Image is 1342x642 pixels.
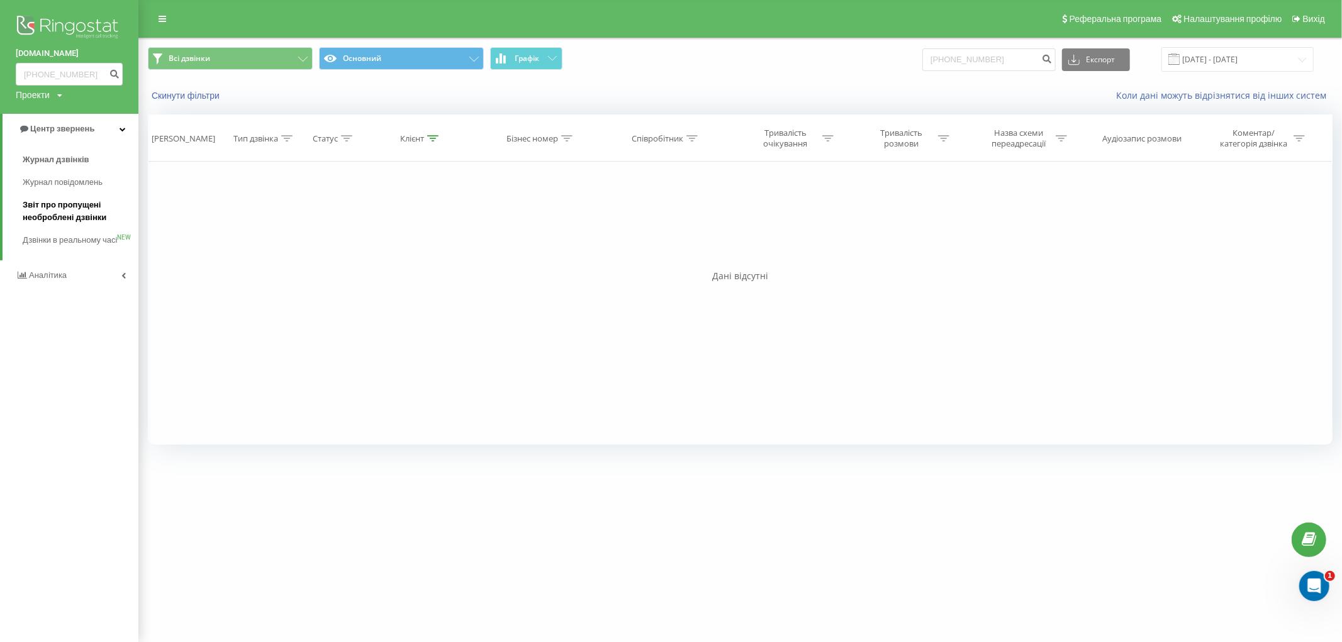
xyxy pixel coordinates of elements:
div: Проекти [16,89,50,101]
button: Всі дзвінки [148,47,313,70]
div: Назва схеми переадресації [985,128,1053,149]
div: Тип дзвінка [233,133,278,144]
div: Тривалість розмови [868,128,935,149]
span: Журнал повідомлень [23,176,103,189]
span: Журнал дзвінків [23,153,89,166]
button: Графік [490,47,562,70]
span: Звіт про пропущені необроблені дзвінки [23,199,132,224]
div: Співробітник [632,133,683,144]
span: 1 [1325,571,1335,581]
div: Бізнес номер [506,133,558,144]
div: Аудіозапис розмови [1102,133,1182,144]
button: Скинути фільтри [148,90,226,101]
span: Налаштування профілю [1183,14,1282,24]
div: Дані відсутні [148,270,1333,282]
span: Реферальна програма [1070,14,1162,24]
input: Пошук за номером [922,48,1056,71]
button: Основний [319,47,484,70]
a: Звіт про пропущені необроблені дзвінки [23,194,138,229]
a: Журнал повідомлень [23,171,138,194]
div: Тривалість очікування [752,128,819,149]
span: Вихід [1303,14,1325,24]
div: Статус [313,133,338,144]
button: Експорт [1062,48,1130,71]
div: [PERSON_NAME] [152,133,215,144]
span: Центр звернень [30,124,94,133]
div: Клієнт [400,133,424,144]
img: Ringostat logo [16,13,123,44]
span: Аналiтика [29,270,67,280]
iframe: Intercom live chat [1299,571,1329,601]
span: Дзвінки в реальному часі [23,234,117,246]
input: Пошук за номером [16,63,123,86]
span: Графік [515,54,539,63]
a: Дзвінки в реальному часіNEW [23,229,138,252]
a: Коли дані можуть відрізнятися вiд інших систем [1116,89,1333,101]
a: Центр звернень [3,114,138,144]
a: [DOMAIN_NAME] [16,47,123,60]
span: Всі дзвінки [169,53,210,64]
div: Коментар/категорія дзвінка [1217,128,1290,149]
a: Журнал дзвінків [23,148,138,171]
